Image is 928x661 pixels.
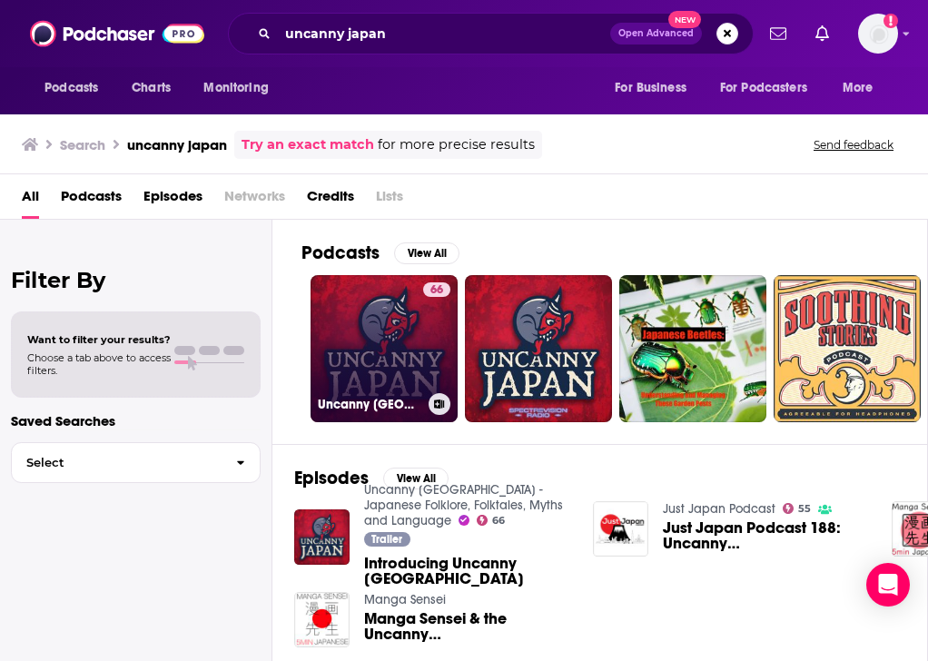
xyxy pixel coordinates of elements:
[371,534,402,545] span: Trailer
[610,23,702,44] button: Open AdvancedNew
[191,71,291,105] button: open menu
[143,182,202,219] a: Episodes
[615,75,686,101] span: For Business
[830,71,896,105] button: open menu
[27,333,171,346] span: Want to filter your results?
[294,592,350,647] img: Manga Sensei & the Uncanny Japan
[278,19,610,48] input: Search podcasts, credits, & more...
[301,242,380,264] h2: Podcasts
[294,467,449,489] a: EpisodesView All
[294,467,369,489] h2: Episodes
[808,137,899,153] button: Send feedback
[22,182,39,219] a: All
[378,134,535,155] span: for more precise results
[364,611,571,642] a: Manga Sensei & the Uncanny Japan
[30,16,204,51] img: Podchaser - Follow, Share and Rate Podcasts
[311,275,458,422] a: 66Uncanny [GEOGRAPHIC_DATA] - Japanese Folklore, Folktales, Myths and Language
[798,505,811,513] span: 55
[492,517,505,525] span: 66
[477,515,506,526] a: 66
[593,501,648,557] img: Just Japan Podcast 188: Uncanny Japan
[602,71,709,105] button: open menu
[430,281,443,300] span: 66
[132,75,171,101] span: Charts
[708,71,834,105] button: open menu
[364,592,446,607] a: Manga Sensei
[383,468,449,489] button: View All
[858,14,898,54] button: Show profile menu
[376,182,403,219] span: Lists
[808,18,836,49] a: Show notifications dropdown
[783,503,812,514] a: 55
[11,442,261,483] button: Select
[364,556,571,587] span: Introducing Uncanny [GEOGRAPHIC_DATA]
[61,182,122,219] a: Podcasts
[720,75,807,101] span: For Podcasters
[763,18,794,49] a: Show notifications dropdown
[120,71,182,105] a: Charts
[11,412,261,429] p: Saved Searches
[44,75,98,101] span: Podcasts
[27,351,171,377] span: Choose a tab above to access filters.
[307,182,354,219] a: Credits
[858,14,898,54] span: Logged in as RebeccaThomas9000
[318,397,421,412] h3: Uncanny [GEOGRAPHIC_DATA] - Japanese Folklore, Folktales, Myths and Language
[127,136,227,153] h3: uncanny japan
[228,13,754,54] div: Search podcasts, credits, & more...
[364,482,563,528] a: Uncanny Japan - Japanese Folklore, Folktales, Myths and Language
[866,563,910,607] div: Open Intercom Messenger
[668,11,701,28] span: New
[60,136,105,153] h3: Search
[364,556,571,587] a: Introducing Uncanny Japan
[294,509,350,565] img: Introducing Uncanny Japan
[203,75,268,101] span: Monitoring
[663,520,870,551] span: Just Japan Podcast 188: Uncanny [GEOGRAPHIC_DATA]
[423,282,450,297] a: 66
[394,242,459,264] button: View All
[618,29,694,38] span: Open Advanced
[242,134,374,155] a: Try an exact match
[858,14,898,54] img: User Profile
[301,242,459,264] a: PodcastsView All
[11,267,261,293] h2: Filter By
[364,611,571,642] span: Manga Sensei & the Uncanny [GEOGRAPHIC_DATA]
[884,14,898,28] svg: Add a profile image
[32,71,122,105] button: open menu
[663,501,775,517] a: Just Japan Podcast
[843,75,874,101] span: More
[12,457,222,469] span: Select
[663,520,870,551] a: Just Japan Podcast 188: Uncanny Japan
[224,182,285,219] span: Networks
